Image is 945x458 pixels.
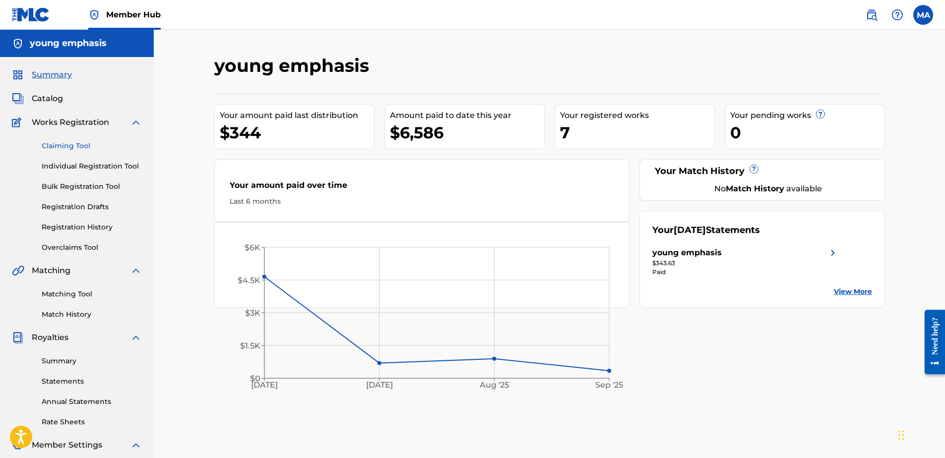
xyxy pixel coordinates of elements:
div: $343.63 [652,259,839,268]
img: Works Registration [12,116,25,128]
span: Works Registration [32,116,109,128]
strong: Match History [726,184,784,193]
img: Royalties [12,332,24,343]
div: Your pending works [730,110,884,121]
a: Annual Statements [42,397,142,407]
img: right chevron icon [827,247,839,259]
img: expand [130,439,142,451]
a: View More [834,286,872,297]
a: Statements [42,376,142,387]
span: ? [817,110,824,118]
div: 7 [560,121,714,144]
a: CatalogCatalog [12,93,63,105]
a: Overclaims Tool [42,242,142,253]
div: Paid [652,268,839,277]
span: Member Hub [106,9,161,20]
img: Member Settings [12,439,24,451]
tspan: $6K [245,243,260,252]
a: Public Search [862,5,882,25]
span: Member Settings [32,439,102,451]
div: User Menu [913,5,933,25]
span: [DATE] [674,225,706,235]
img: expand [130,265,142,277]
span: Catalog [32,93,63,105]
a: Bulk Registration Tool [42,181,142,192]
img: help [891,9,903,21]
img: search [866,9,878,21]
tspan: $1.5K [240,341,260,350]
img: Matching [12,265,24,277]
tspan: $3K [245,308,260,318]
div: young emphasis [652,247,722,259]
a: Registration Drafts [42,202,142,212]
img: Catalog [12,93,24,105]
div: $344 [220,121,374,144]
a: Registration History [42,222,142,232]
span: Royalties [32,332,68,343]
iframe: Chat Widget [895,410,945,458]
span: Matching [32,265,70,277]
div: Your amount paid last distribution [220,110,374,121]
span: Summary [32,69,72,81]
img: MLC Logo [12,7,50,22]
a: Summary [42,356,142,366]
tspan: [DATE] [366,381,393,390]
img: Accounts [12,38,24,50]
div: Your amount paid over time [230,179,615,196]
a: Rate Sheets [42,417,142,427]
h2: young emphasis [214,55,374,77]
div: 0 [730,121,884,144]
a: Matching Tool [42,289,142,299]
div: Drag [898,420,904,450]
div: $6,586 [390,121,544,144]
img: expand [130,332,142,343]
tspan: Aug '25 [479,381,509,390]
a: Claiming Tool [42,141,142,151]
div: Your Statements [652,224,760,237]
div: Last 6 months [230,196,615,207]
div: Help [887,5,907,25]
div: Amount paid to date this year [390,110,544,121]
h5: young emphasis [30,38,107,49]
div: No available [665,183,872,195]
div: Your Match History [652,165,872,178]
a: Individual Registration Tool [42,161,142,172]
a: young emphasisright chevron icon$343.63Paid [652,247,839,277]
img: expand [130,116,142,128]
tspan: $4.5K [238,276,260,285]
img: Top Rightsholder [88,9,100,21]
img: Summary [12,69,24,81]
tspan: Sep '25 [595,381,623,390]
a: Match History [42,309,142,320]
iframe: Resource Center [917,302,945,382]
div: Your registered works [560,110,714,121]
tspan: [DATE] [251,381,278,390]
a: SummarySummary [12,69,72,81]
span: ? [750,165,758,173]
tspan: $0 [250,374,260,383]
